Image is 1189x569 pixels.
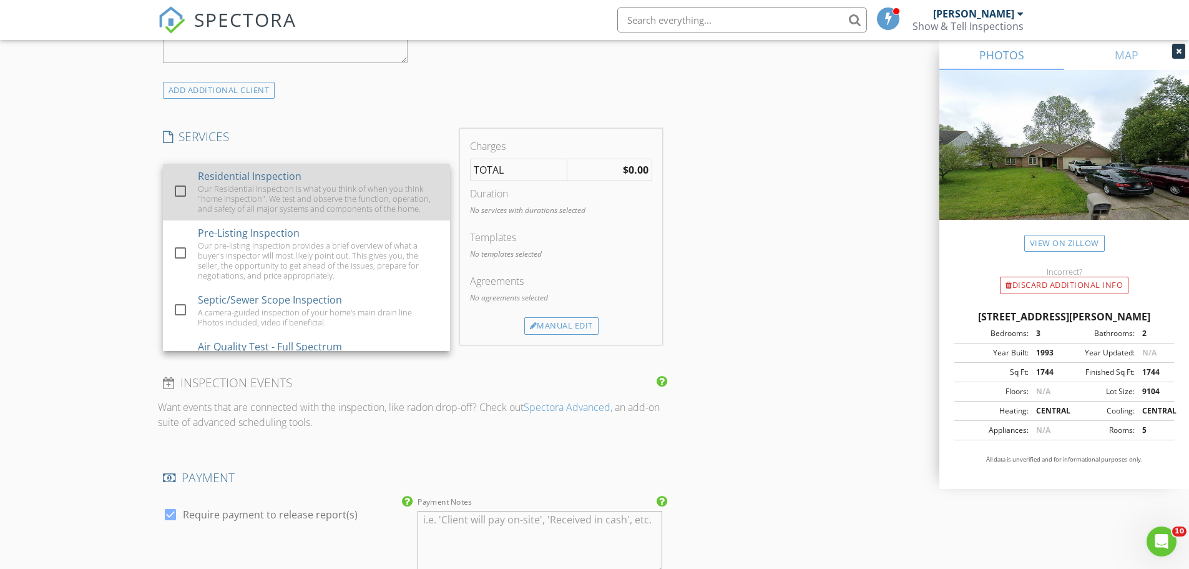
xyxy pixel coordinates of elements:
[470,139,652,154] div: Charges
[158,6,185,34] img: The Best Home Inspection Software - Spectora
[183,508,358,521] label: Require payment to release report(s)
[623,163,648,177] strong: $0.00
[524,317,599,335] div: Manual Edit
[470,186,652,201] div: Duration
[198,184,440,214] div: Our Residential Inspection is what you think of when you think "home inspection". We test and obs...
[1135,386,1170,397] div: 9104
[958,425,1029,436] div: Appliances:
[198,339,342,354] div: Air Quality Test - Full Spectrum
[958,367,1029,378] div: Sq Ft:
[1029,405,1064,417] div: CENTRAL
[1064,328,1135,339] div: Bathrooms:
[198,240,440,280] div: Our pre-listing inspection provides a brief overview of what a buyer's inspector will most likely...
[1172,527,1187,537] span: 10
[1029,328,1064,339] div: 3
[470,249,652,260] p: No templates selected
[1036,386,1050,397] span: N/A
[470,274,652,289] div: Agreements
[913,20,1024,32] div: Show & Tell Inspections
[470,205,652,216] p: No services with durations selected
[470,292,652,304] p: No agreements selected
[1135,367,1170,378] div: 1744
[1064,405,1135,417] div: Cooling:
[198,225,300,240] div: Pre-Listing Inspection
[958,347,1029,359] div: Year Built:
[1147,527,1177,557] iframe: Intercom live chat
[163,129,450,145] h4: SERVICES
[958,405,1029,417] div: Heating:
[1135,328,1170,339] div: 2
[158,400,668,430] p: Want events that are connected with the inspection, like radon drop-off? Check out , an add-on su...
[1029,367,1064,378] div: 1744
[933,7,1014,20] div: [PERSON_NAME]
[194,6,296,32] span: SPECTORA
[198,292,342,307] div: Septic/Sewer Scope Inspection
[163,375,663,391] h4: INSPECTION EVENTS
[1064,386,1135,397] div: Lot Size:
[158,17,296,43] a: SPECTORA
[1036,425,1050,435] span: N/A
[470,230,652,245] div: Templates
[1000,277,1128,294] div: Discard Additional info
[1064,40,1189,70] a: MAP
[939,40,1064,70] a: PHOTOS
[1029,347,1064,359] div: 1993
[470,159,567,181] td: TOTAL
[198,307,440,327] div: A camera-guided inspection of your home's main drain line. Photos included, video if beneficial.
[1064,367,1135,378] div: Finished Sq Ft:
[939,267,1189,277] div: Incorrect?
[198,169,301,184] div: Residential Inspection
[954,455,1174,464] p: All data is unverified and for informational purposes only.
[1135,405,1170,417] div: CENTRAL
[1135,425,1170,436] div: 5
[958,328,1029,339] div: Bedrooms:
[954,309,1174,324] div: [STREET_ADDRESS][PERSON_NAME]
[958,386,1029,397] div: Floors:
[1064,347,1135,359] div: Year Updated:
[1064,425,1135,436] div: Rooms:
[617,7,867,32] input: Search everything...
[1142,347,1157,358] span: N/A
[163,82,275,99] div: ADD ADDITIONAL client
[1024,235,1105,252] a: View on Zillow
[939,70,1189,250] img: streetview
[163,470,663,486] h4: PAYMENT
[524,400,610,414] a: Spectora Advanced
